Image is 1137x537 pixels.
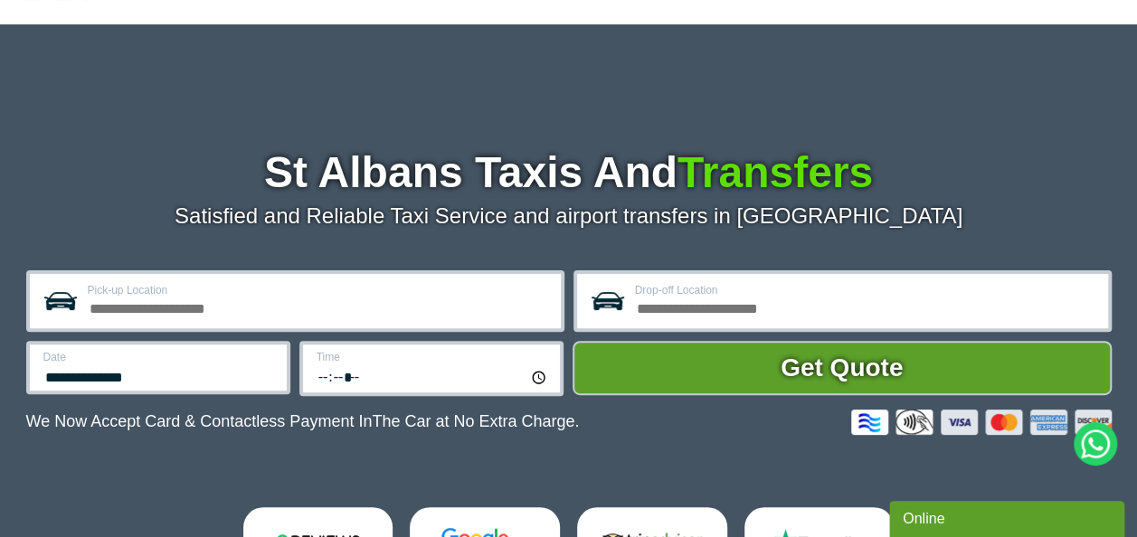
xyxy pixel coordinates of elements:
button: Get Quote [573,341,1112,395]
p: We Now Accept Card & Contactless Payment In [26,412,580,431]
iframe: chat widget [889,497,1128,537]
label: Time [317,352,549,363]
span: The Car at No Extra Charge. [372,412,579,430]
label: Pick-up Location [88,285,550,296]
img: Credit And Debit Cards [851,410,1112,435]
label: Date [43,352,276,363]
span: Transfers [677,148,873,196]
p: Satisfied and Reliable Taxi Service and airport transfers in [GEOGRAPHIC_DATA] [26,203,1112,229]
h1: St Albans Taxis And [26,151,1112,194]
label: Drop-off Location [635,285,1097,296]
